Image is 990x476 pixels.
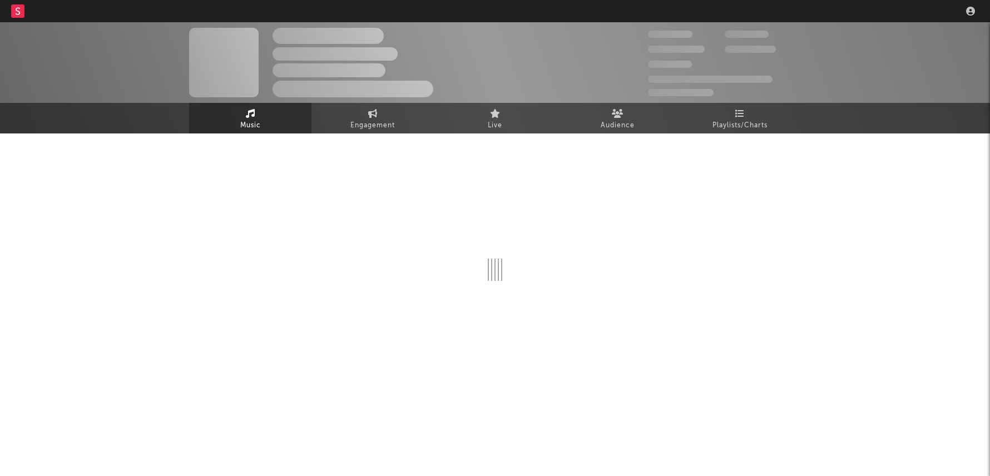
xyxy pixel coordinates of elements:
[725,46,776,53] span: 1,000,000
[648,76,773,83] span: 50,000,000 Monthly Listeners
[648,46,705,53] span: 50,000,000
[725,31,769,38] span: 100,000
[712,119,768,132] span: Playlists/Charts
[648,89,714,96] span: Jump Score: 85.0
[679,103,801,133] a: Playlists/Charts
[488,119,502,132] span: Live
[240,119,261,132] span: Music
[556,103,679,133] a: Audience
[434,103,556,133] a: Live
[601,119,635,132] span: Audience
[648,61,692,68] span: 100,000
[648,31,692,38] span: 300,000
[350,119,395,132] span: Engagement
[189,103,311,133] a: Music
[311,103,434,133] a: Engagement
